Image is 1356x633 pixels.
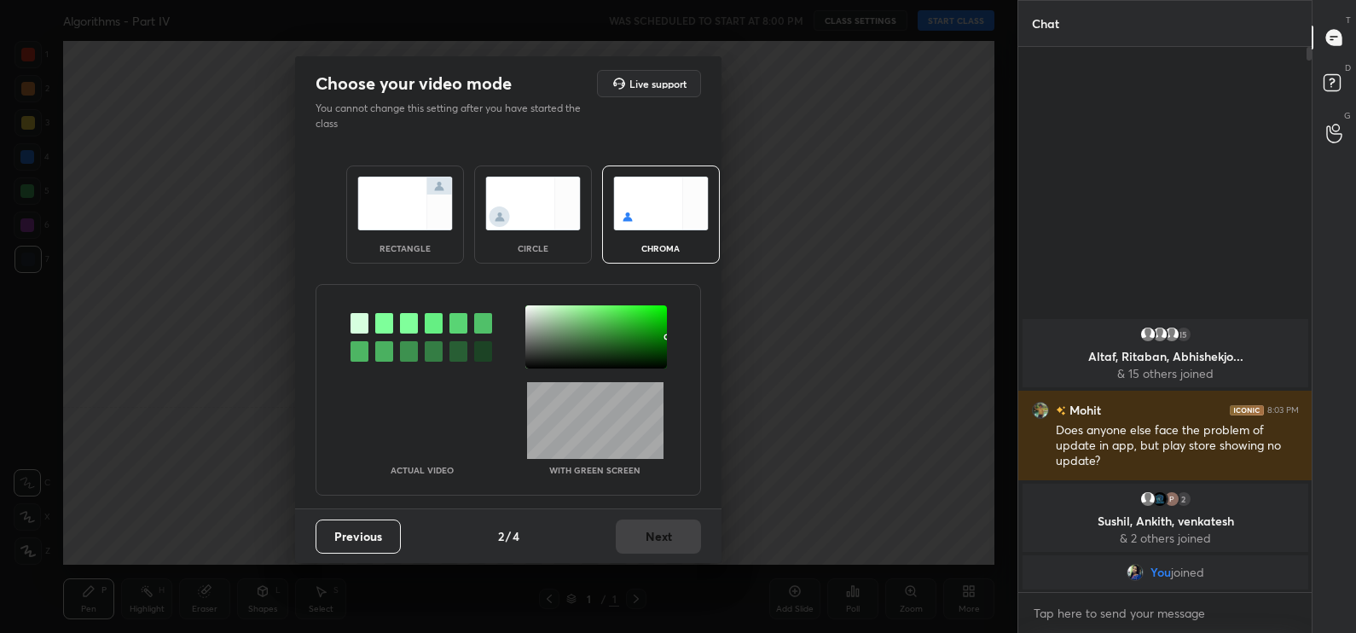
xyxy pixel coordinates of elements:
h4: 4 [513,527,519,545]
img: no-rating-badge.077c3623.svg [1056,406,1066,415]
p: Actual Video [391,466,454,474]
img: default.png [1139,326,1156,343]
p: Sushil, Ankith, venkatesh [1033,514,1298,528]
img: 3 [1032,402,1049,419]
img: chromaScreenIcon.c19ab0a0.svg [613,177,709,230]
p: Altaf, Ritaban, Abhishekjo... [1033,350,1298,363]
div: circle [499,244,567,253]
div: chroma [627,244,695,253]
img: default.png [1162,326,1179,343]
p: T [1346,14,1351,26]
img: default.png [1139,491,1156,508]
img: circleScreenIcon.acc0effb.svg [485,177,581,230]
p: D [1345,61,1351,74]
p: With green screen [549,466,640,474]
img: normalScreenIcon.ae25ed63.svg [357,177,453,230]
span: You [1150,566,1171,579]
p: & 2 others joined [1033,531,1298,545]
div: 15 [1174,326,1191,343]
img: default.png [1150,326,1168,343]
p: & 15 others joined [1033,367,1298,380]
div: 2 [1174,491,1191,508]
h2: Choose your video mode [316,73,512,95]
h6: Mohit [1066,401,1101,419]
div: Does anyone else face the problem of update in app, but play store showing no update? [1056,422,1299,470]
p: G [1344,109,1351,122]
img: iconic-dark.1390631f.png [1230,405,1264,415]
img: 3 [1150,491,1168,508]
p: You cannot change this setting after you have started the class [316,101,592,131]
div: grid [1018,316,1313,593]
span: joined [1171,566,1204,579]
div: 8:03 PM [1267,405,1299,415]
div: rectangle [371,244,439,253]
h4: 2 [498,527,504,545]
img: 687005c0829143fea9909265324df1f4.png [1127,564,1144,581]
h5: Live support [629,78,687,89]
p: Chat [1018,1,1073,46]
img: a42024d8df2546d6bd9f1d68dca47cd3.72696163_3 [1162,491,1179,508]
h4: / [506,527,511,545]
button: Previous [316,520,401,554]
